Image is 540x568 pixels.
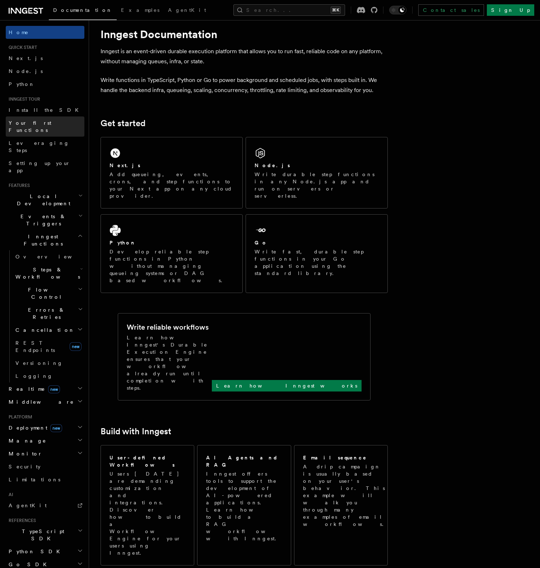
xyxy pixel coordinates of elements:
[6,525,84,545] button: TypeScript SDK
[117,2,164,19] a: Examples
[50,424,62,432] span: new
[110,454,185,468] h2: User-defined Workflows
[6,421,84,434] button: Deploymentnew
[110,470,185,556] p: Users [DATE] are demanding customization and integrations. Discover how to build a Workflow Engin...
[255,162,290,169] h2: Node.js
[6,230,84,250] button: Inngest Functions
[13,263,84,283] button: Steps & Workflows
[9,477,60,482] span: Limitations
[197,445,291,565] a: AI Agents and RAGInngest offers tools to support the development of AI-powered applications. Lear...
[127,334,212,391] p: Learn how Inngest's Durable Execution Engine ensures that your workflow already run until complet...
[9,107,83,113] span: Install the SDK
[164,2,210,19] a: AgentKit
[418,4,484,16] a: Contact sales
[212,380,362,391] a: Learn how Inngest works
[53,7,112,13] span: Documentation
[6,250,84,383] div: Inngest Functions
[13,357,84,370] a: Versioning
[101,75,388,95] p: Write functions in TypeScript, Python or Go to power background and scheduled jobs, with steps bu...
[48,385,60,393] span: new
[110,162,140,169] h2: Next.js
[110,248,234,284] p: Develop reliable step functions in Python without managing queueing systems or DAG based workflows.
[15,340,55,353] span: REST Endpoints
[6,52,84,65] a: Next.js
[233,4,345,16] button: Search...⌘K
[9,160,70,173] span: Setting up your app
[101,28,388,41] h1: Inngest Documentation
[9,81,35,87] span: Python
[13,306,78,321] span: Errors & Retries
[101,445,194,565] a: User-defined WorkflowsUsers [DATE] are demanding customization and integrations. Discover how to ...
[168,7,206,13] span: AgentKit
[6,499,84,512] a: AgentKit
[331,6,341,14] kbd: ⌘K
[70,342,82,351] span: new
[6,213,78,227] span: Events & Triggers
[6,137,84,157] a: Leveraging Steps
[206,470,283,542] p: Inngest offers tools to support the development of AI-powered applications. Learn how to build a ...
[6,434,84,447] button: Manage
[6,233,78,247] span: Inngest Functions
[13,250,84,263] a: Overview
[6,450,42,457] span: Monitor
[6,96,40,102] span: Inngest tour
[6,395,84,408] button: Middleware
[246,137,388,209] a: Node.jsWrite durable step functions in any Node.js app and run on servers or serverless.
[127,322,209,332] h2: Write reliable workflows
[6,190,84,210] button: Local Development
[246,214,388,293] a: GoWrite fast, durable step functions in your Go application using the standard library.
[110,239,136,246] h2: Python
[9,120,51,133] span: Your first Functions
[6,447,84,460] button: Monitor
[303,463,388,528] p: A drip campaign is usually based on your user's behavior. This example will walk you through many...
[389,6,406,14] button: Toggle dark mode
[6,561,51,568] span: Go SDK
[255,248,379,277] p: Write fast, durable step functions in your Go application using the standard library.
[15,254,89,260] span: Overview
[9,140,69,153] span: Leveraging Steps
[6,78,84,91] a: Python
[13,266,80,280] span: Steps & Workflows
[6,545,84,558] button: Python SDK
[255,171,379,200] p: Write durable step functions in any Node.js app and run on servers or serverless.
[6,385,60,393] span: Realtime
[6,210,84,230] button: Events & Triggers
[101,426,171,436] a: Build with Inngest
[6,183,30,188] span: Features
[6,65,84,78] a: Node.js
[9,55,43,61] span: Next.js
[49,2,117,20] a: Documentation
[101,46,388,67] p: Inngest is an event-driven durable execution platform that allows you to run fast, reliable code ...
[9,464,41,469] span: Security
[6,398,74,406] span: Middleware
[101,214,243,293] a: PythonDevelop reliable step functions in Python without managing queueing systems or DAG based wo...
[216,382,357,389] p: Learn how Inngest works
[101,118,145,128] a: Get started
[6,104,84,116] a: Install the SDK
[9,29,29,36] span: Home
[6,473,84,486] a: Limitations
[13,286,78,301] span: Flow Control
[6,45,37,50] span: Quick start
[294,445,388,565] a: Email sequenceA drip campaign is usually based on your user's behavior. This example will walk yo...
[15,373,53,379] span: Logging
[110,171,234,200] p: Add queueing, events, crons, and step functions to your Next app on any cloud provider.
[13,370,84,383] a: Logging
[487,4,534,16] a: Sign Up
[13,283,84,303] button: Flow Control
[6,26,84,39] a: Home
[303,454,367,461] h2: Email sequence
[6,492,13,498] span: AI
[206,454,283,468] h2: AI Agents and RAG
[13,303,84,324] button: Errors & Retries
[101,137,243,209] a: Next.jsAdd queueing, events, crons, and step functions to your Next app on any cloud provider.
[255,239,267,246] h2: Go
[6,424,62,431] span: Deployment
[6,193,78,207] span: Local Development
[6,383,84,395] button: Realtimenew
[6,414,32,420] span: Platform
[6,460,84,473] a: Security
[9,68,43,74] span: Node.js
[121,7,159,13] span: Examples
[6,528,78,542] span: TypeScript SDK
